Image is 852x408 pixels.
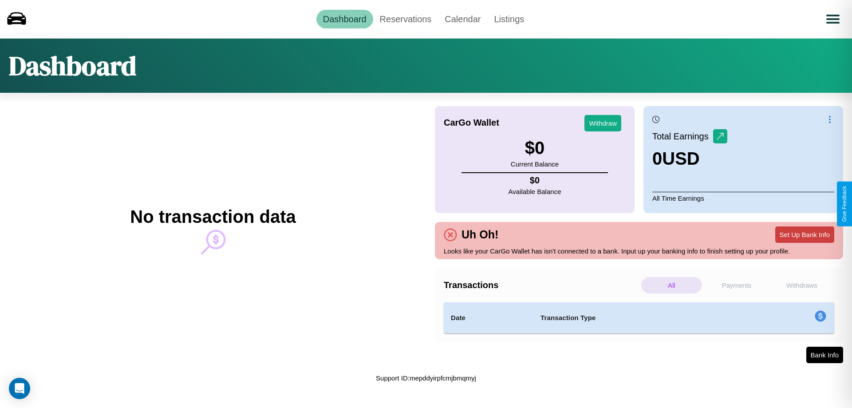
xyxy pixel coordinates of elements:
[438,10,487,28] a: Calendar
[316,10,373,28] a: Dashboard
[451,313,526,323] h4: Date
[9,48,136,84] h1: Dashboard
[376,372,476,384] p: Support ID: mepddyirpfcmjbmqmyj
[771,277,832,293] p: Withdraws
[444,280,639,290] h4: Transactions
[373,10,438,28] a: Reservations
[652,128,713,144] p: Total Earnings
[511,138,559,158] h3: $ 0
[444,245,834,257] p: Looks like your CarGo Wallet has isn't connected to a bank. Input up your banking info to finish ...
[652,149,727,169] h3: 0 USD
[841,186,848,222] div: Give Feedback
[775,226,834,243] button: Set Up Bank Info
[820,7,845,32] button: Open menu
[641,277,702,293] p: All
[509,186,561,198] p: Available Balance
[706,277,767,293] p: Payments
[540,313,742,323] h4: Transaction Type
[509,175,561,186] h4: $ 0
[584,115,621,131] button: Withdraw
[511,158,559,170] p: Current Balance
[652,192,834,204] p: All Time Earnings
[806,347,843,363] button: Bank Info
[444,118,499,128] h4: CarGo Wallet
[457,228,503,241] h4: Uh Oh!
[130,207,296,227] h2: No transaction data
[444,302,834,333] table: simple table
[487,10,531,28] a: Listings
[9,378,30,399] div: Open Intercom Messenger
